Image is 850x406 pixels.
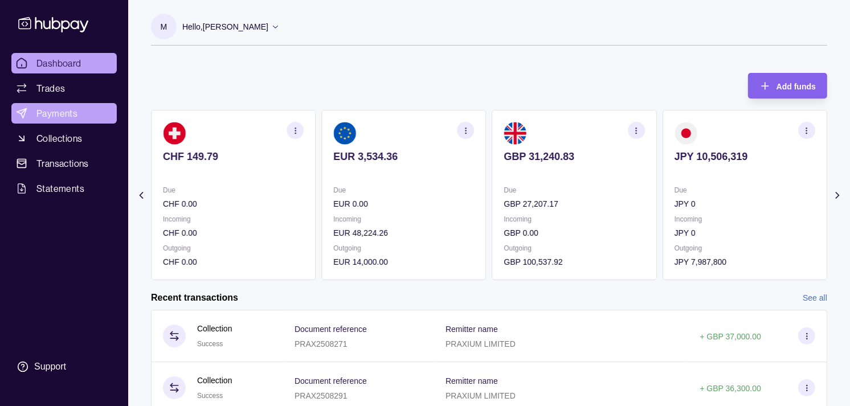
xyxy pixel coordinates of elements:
p: JPY 10,506,319 [675,150,815,163]
p: Outgoing [504,242,645,255]
p: Collection [197,322,232,335]
p: M [161,20,167,33]
p: Incoming [504,213,645,225]
p: GBP 100,537.92 [504,256,645,268]
p: Document reference [295,325,367,334]
p: PRAXIUM LIMITED [446,391,516,400]
span: Statements [36,182,84,195]
p: EUR 0.00 [333,198,474,210]
img: gb [504,122,527,145]
span: Dashboard [36,56,81,70]
p: EUR 48,224.26 [333,227,474,239]
p: CHF 0.00 [163,256,304,268]
p: EUR 14,000.00 [333,256,474,268]
p: Hello, [PERSON_NAME] [182,20,268,33]
span: Trades [36,81,65,95]
p: Collection [197,374,232,387]
button: Add funds [748,73,827,99]
span: Payments [36,106,77,120]
p: Incoming [163,213,304,225]
img: eu [333,122,356,145]
p: GBP 27,207.17 [504,198,645,210]
p: Outgoing [333,242,474,255]
p: CHF 0.00 [163,198,304,210]
p: Incoming [675,213,815,225]
p: + GBP 36,300.00 [700,384,761,393]
p: Document reference [295,376,367,386]
p: Outgoing [163,242,304,255]
a: Statements [11,178,117,199]
span: Transactions [36,157,89,170]
p: JPY 0 [675,198,815,210]
a: Collections [11,128,117,149]
a: Payments [11,103,117,124]
p: CHF 0.00 [163,227,304,239]
p: JPY 0 [675,227,815,239]
p: Due [504,184,645,196]
span: Success [197,340,223,348]
p: Remitter name [446,376,498,386]
p: Incoming [333,213,474,225]
a: Dashboard [11,53,117,73]
a: Support [11,355,117,379]
p: Outgoing [675,242,815,255]
img: ch [163,122,186,145]
p: GBP 0.00 [504,227,645,239]
p: EUR 3,534.36 [333,150,474,163]
span: Success [197,392,223,400]
p: PRAX2508291 [295,391,348,400]
a: Transactions [11,153,117,174]
p: CHF 149.79 [163,150,304,163]
p: + GBP 37,000.00 [700,332,761,341]
span: Collections [36,132,82,145]
h2: Recent transactions [151,292,238,304]
p: Due [163,184,304,196]
img: jp [675,122,697,145]
p: PRAX2508271 [295,339,348,348]
span: Add funds [777,82,816,91]
p: Due [333,184,474,196]
div: Support [34,360,66,373]
a: Trades [11,78,117,99]
p: Remitter name [446,325,498,334]
p: GBP 31,240.83 [504,150,645,163]
a: See all [803,292,827,304]
p: JPY 7,987,800 [675,256,815,268]
p: Due [675,184,815,196]
p: PRAXIUM LIMITED [446,339,516,348]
